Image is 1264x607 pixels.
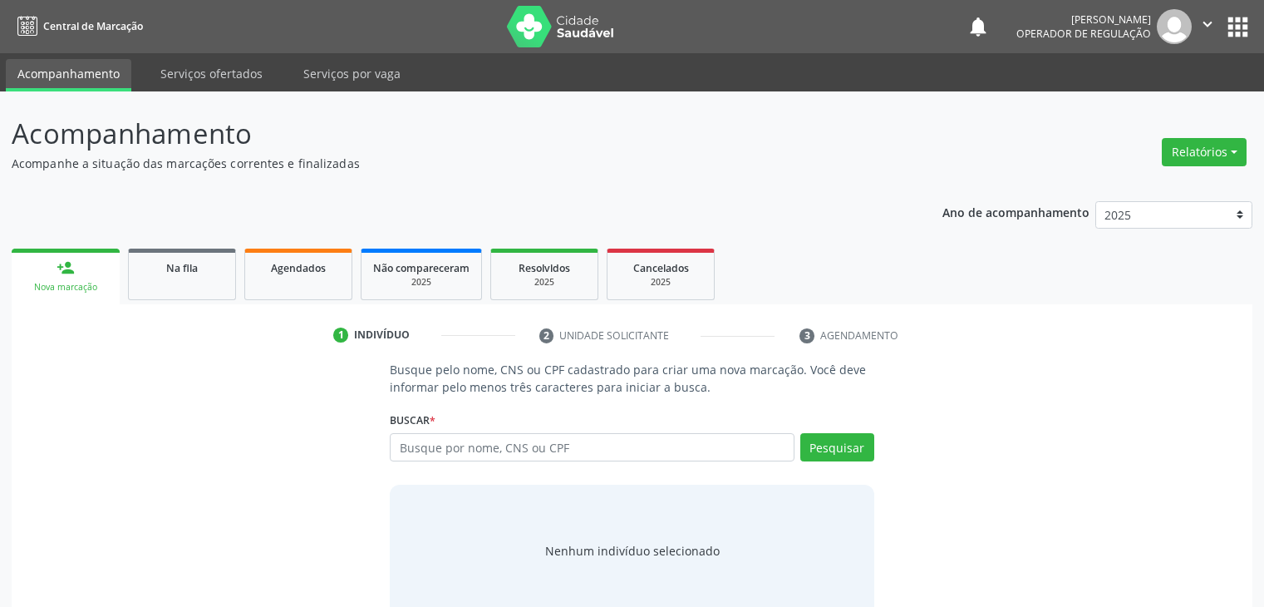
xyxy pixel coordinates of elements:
a: Acompanhamento [6,59,131,91]
p: Acompanhe a situação das marcações correntes e finalizadas [12,155,880,172]
button: apps [1223,12,1252,42]
button: Pesquisar [800,433,874,461]
div: [PERSON_NAME] [1016,12,1151,27]
div: 2025 [373,276,470,289]
div: 2025 [619,276,702,289]
i:  [1198,15,1217,33]
div: person_add [57,259,75,277]
div: 1 [333,328,348,343]
span: Central de Marcação [43,19,143,33]
a: Serviços ofertados [149,59,274,88]
a: Serviços por vaga [292,59,412,88]
span: Cancelados [633,261,689,275]
img: img [1157,9,1192,44]
span: Operador de regulação [1016,27,1151,41]
div: Nenhum indivíduo selecionado [545,542,720,560]
span: Resolvidos [519,261,570,275]
label: Buscar [390,407,435,433]
p: Busque pelo nome, CNS ou CPF cadastrado para criar uma nova marcação. Você deve informar pelo men... [390,361,873,396]
button:  [1192,9,1223,44]
button: notifications [966,15,990,38]
div: Indivíduo [354,328,410,343]
span: Agendados [271,261,326,275]
input: Busque por nome, CNS ou CPF [390,433,794,461]
div: 2025 [503,276,586,289]
span: Na fila [166,261,198,275]
div: Nova marcação [23,281,108,294]
p: Acompanhamento [12,113,880,155]
a: Central de Marcação [12,12,143,40]
button: Relatórios [1162,138,1247,166]
span: Não compareceram [373,261,470,275]
p: Ano de acompanhamento [942,201,1089,222]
